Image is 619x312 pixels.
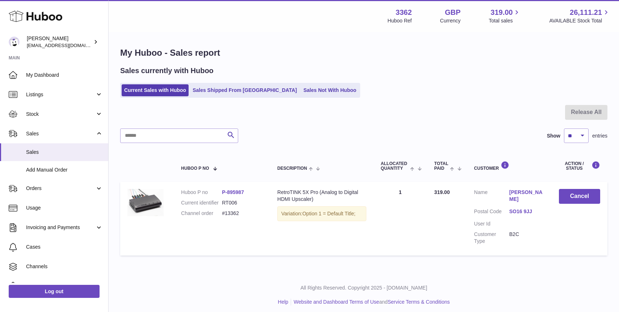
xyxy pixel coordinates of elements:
[26,72,103,79] span: My Dashboard
[190,84,299,96] a: Sales Shipped From [GEOGRAPHIC_DATA]
[559,189,600,204] button: Cancel
[26,166,103,173] span: Add Manual Order
[509,189,544,203] a: [PERSON_NAME]
[559,161,600,171] div: Action / Status
[122,84,189,96] a: Current Sales with Huboo
[388,299,450,305] a: Service Terms & Conditions
[181,199,222,206] dt: Current identifier
[291,299,450,305] li: and
[381,161,408,171] span: ALLOCATED Quantity
[9,285,100,298] a: Log out
[474,220,509,227] dt: User Id
[26,263,103,270] span: Channels
[547,132,560,139] label: Show
[120,47,607,59] h1: My Huboo - Sales report
[222,189,244,195] a: P-895987
[26,130,95,137] span: Sales
[474,208,509,217] dt: Postal Code
[26,111,95,118] span: Stock
[301,84,359,96] a: Sales Not With Huboo
[489,17,521,24] span: Total sales
[374,182,427,255] td: 1
[120,66,214,76] h2: Sales currently with Huboo
[302,211,355,216] span: Option 1 = Default Title;
[388,17,412,24] div: Huboo Ref
[490,8,513,17] span: 319.00
[440,17,461,24] div: Currency
[26,149,103,156] span: Sales
[26,205,103,211] span: Usage
[222,210,263,217] dd: #13362
[127,189,164,216] img: 36c4ce_a0f589500ed8438ebde1c6bd0eb94804_mv2.webp
[509,208,544,215] a: SO16 9JJ
[434,161,449,171] span: Total paid
[114,284,613,291] p: All Rights Reserved. Copyright 2025 - [DOMAIN_NAME]
[474,161,544,171] div: Customer
[26,91,95,98] span: Listings
[27,35,92,49] div: [PERSON_NAME]
[489,8,521,24] a: 319.00 Total sales
[27,42,106,48] span: [EMAIL_ADDRESS][DOMAIN_NAME]
[181,166,209,171] span: Huboo P no
[474,189,509,205] dt: Name
[26,224,95,231] span: Invoicing and Payments
[277,166,307,171] span: Description
[592,132,607,139] span: entries
[278,299,289,305] a: Help
[181,189,222,196] dt: Huboo P no
[277,189,366,203] div: RetroTINK 5X Pro (Analog to Digital HDMI Upscaler)
[26,244,103,250] span: Cases
[26,283,103,290] span: Settings
[222,199,263,206] dd: RT006
[474,231,509,245] dt: Customer Type
[277,206,366,221] div: Variation:
[509,231,544,245] dd: B2C
[181,210,222,217] dt: Channel order
[396,8,412,17] strong: 3362
[294,299,379,305] a: Website and Dashboard Terms of Use
[549,17,610,24] span: AVAILABLE Stock Total
[434,189,450,195] span: 319.00
[570,8,602,17] span: 26,111.21
[445,8,460,17] strong: GBP
[549,8,610,24] a: 26,111.21 AVAILABLE Stock Total
[26,185,95,192] span: Orders
[9,37,20,47] img: sales@gamesconnection.co.uk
